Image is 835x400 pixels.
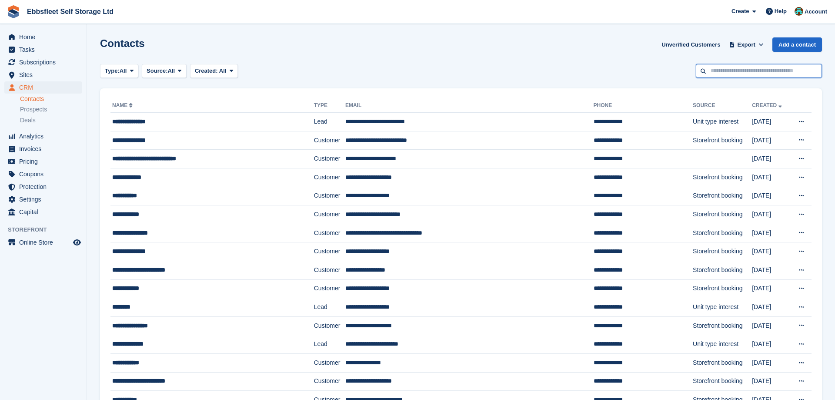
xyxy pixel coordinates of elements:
td: Storefront booking [693,279,752,298]
a: Unverified Customers [658,37,724,52]
td: [DATE] [752,298,790,317]
span: Coupons [19,168,71,180]
span: Prospects [20,105,47,114]
td: [DATE] [752,131,790,150]
td: Customer [314,168,345,187]
span: Pricing [19,155,71,168]
th: Source [693,99,752,113]
a: Contacts [20,95,82,103]
img: stora-icon-8386f47178a22dfd0bd8f6a31ec36ba5ce8667c1dd55bd0f319d3a0aa187defe.svg [7,5,20,18]
span: Protection [19,181,71,193]
td: [DATE] [752,353,790,372]
span: CRM [19,81,71,94]
td: Storefront booking [693,372,752,391]
td: Customer [314,353,345,372]
a: menu [4,56,82,68]
span: Type: [105,67,120,75]
td: Lead [314,335,345,354]
td: Unit type interest [693,298,752,317]
td: Lead [314,113,345,131]
span: Analytics [19,130,71,142]
th: Phone [594,99,693,113]
a: menu [4,168,82,180]
span: All [219,67,227,74]
td: [DATE] [752,261,790,279]
a: menu [4,69,82,81]
td: Customer [314,279,345,298]
td: [DATE] [752,335,790,354]
a: Ebbsfleet Self Storage Ltd [23,4,117,19]
td: [DATE] [752,205,790,224]
a: Preview store [72,237,82,248]
td: [DATE] [752,224,790,242]
td: Storefront booking [693,242,752,261]
button: Export [727,37,765,52]
button: Type: All [100,64,138,78]
a: Add a contact [772,37,822,52]
a: menu [4,236,82,249]
img: George Spring [795,7,803,16]
a: Name [112,102,134,108]
td: [DATE] [752,113,790,131]
td: Customer [314,150,345,168]
td: [DATE] [752,279,790,298]
span: Storefront [8,225,87,234]
td: [DATE] [752,187,790,205]
td: Unit type interest [693,335,752,354]
span: Account [805,7,827,16]
td: Storefront booking [693,205,752,224]
a: Created [752,102,784,108]
td: Customer [314,187,345,205]
td: Storefront booking [693,168,752,187]
span: All [120,67,127,75]
button: Source: All [142,64,187,78]
a: menu [4,155,82,168]
td: [DATE] [752,150,790,168]
a: menu [4,143,82,155]
span: Invoices [19,143,71,155]
a: Deals [20,116,82,125]
a: menu [4,193,82,205]
span: Subscriptions [19,56,71,68]
th: Email [345,99,594,113]
a: menu [4,181,82,193]
td: [DATE] [752,372,790,391]
span: Capital [19,206,71,218]
th: Type [314,99,345,113]
a: menu [4,206,82,218]
span: Export [738,40,755,49]
td: [DATE] [752,316,790,335]
span: Sites [19,69,71,81]
td: Storefront booking [693,187,752,205]
button: Created: All [190,64,238,78]
span: Online Store [19,236,71,249]
td: Storefront booking [693,316,752,335]
td: Customer [314,242,345,261]
td: Unit type interest [693,113,752,131]
a: menu [4,130,82,142]
h1: Contacts [100,37,145,49]
td: [DATE] [752,168,790,187]
td: Lead [314,298,345,317]
td: Storefront booking [693,261,752,279]
span: Deals [20,116,36,124]
td: Customer [314,205,345,224]
a: menu [4,44,82,56]
span: Create [731,7,749,16]
td: Storefront booking [693,224,752,242]
span: Help [775,7,787,16]
span: Settings [19,193,71,205]
a: Prospects [20,105,82,114]
td: Customer [314,224,345,242]
td: Storefront booking [693,353,752,372]
span: All [168,67,175,75]
a: menu [4,81,82,94]
td: Customer [314,131,345,150]
span: Created: [195,67,218,74]
span: Tasks [19,44,71,56]
td: [DATE] [752,242,790,261]
td: Customer [314,261,345,279]
a: menu [4,31,82,43]
span: Source: [147,67,167,75]
td: Customer [314,372,345,391]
